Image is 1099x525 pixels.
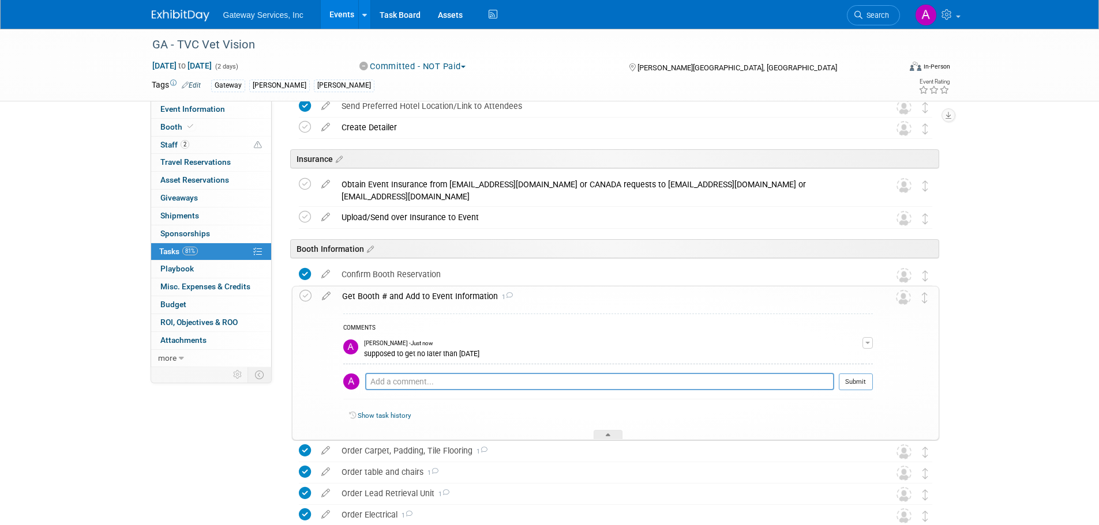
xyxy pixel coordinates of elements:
[152,79,201,92] td: Tags
[228,367,248,382] td: Personalize Event Tab Strip
[343,323,873,335] div: COMMENTS
[355,61,470,73] button: Committed - NOT Paid
[152,61,212,71] span: [DATE] [DATE]
[151,350,271,367] a: more
[152,10,209,21] img: ExhibitDay
[316,269,336,280] a: edit
[498,293,513,301] span: 1
[160,175,229,184] span: Asset Reservations
[915,4,937,26] img: Alyson Evans
[397,512,412,519] span: 1
[160,140,189,149] span: Staff
[922,180,928,191] i: Move task
[151,119,271,136] a: Booth
[160,318,238,327] span: ROI, Objectives & ROO
[922,447,928,458] i: Move task
[182,81,201,89] a: Edit
[160,264,194,273] span: Playbook
[336,505,873,524] div: Order Electrical
[336,175,873,206] div: Obtain Event Insurance from [EMAIL_ADDRESS][DOMAIN_NAME] or CANADA requests to [EMAIL_ADDRESS][DO...
[839,373,873,391] button: Submit
[897,487,912,502] img: Unassigned
[314,80,374,92] div: [PERSON_NAME]
[897,466,912,481] img: Unassigned
[151,207,271,225] a: Shipments
[151,296,271,314] a: Budget
[922,213,928,224] i: Move task
[160,300,186,309] span: Budget
[472,448,487,455] span: 1
[364,339,433,348] span: [PERSON_NAME] - Just now
[151,172,271,189] a: Asset Reservations
[897,211,912,226] img: Unassigned
[316,101,336,111] a: edit
[290,239,939,258] div: Booth Information
[423,469,438,477] span: 1
[897,121,912,136] img: Unassigned
[316,445,336,456] a: edit
[182,247,198,255] span: 81%
[160,229,210,238] span: Sponsorships
[637,63,837,72] span: [PERSON_NAME][GEOGRAPHIC_DATA], [GEOGRAPHIC_DATA]
[358,411,411,420] a: Show task history
[177,61,187,70] span: to
[158,353,177,362] span: more
[160,282,250,291] span: Misc. Expenses & Credits
[316,179,336,190] a: edit
[181,140,189,149] span: 2
[249,80,310,92] div: [PERSON_NAME]
[336,286,873,306] div: Get Booth # and Add to Event Information
[922,489,928,500] i: Move task
[336,462,873,482] div: Order table and chairs
[897,100,912,115] img: Unassigned
[247,367,271,382] td: Toggle Event Tabs
[151,243,271,260] a: Tasks81%
[434,490,449,498] span: 1
[343,339,358,354] img: Alyson Evans
[336,441,873,460] div: Order Carpet, Padding, Tile Flooring
[254,140,262,150] span: Potential Scheduling Conflict -- at least one attendee is tagged in another overlapping event.
[151,101,271,118] a: Event Information
[151,260,271,278] a: Playbook
[159,247,198,256] span: Tasks
[336,96,873,116] div: Send Preferred Hotel Location/Link to Attendees
[896,290,911,305] img: Unassigned
[148,35,883,55] div: GA - TVC Vet Vision
[336,118,873,137] div: Create Detailer
[151,154,271,171] a: Travel Reservations
[922,292,928,303] i: Move task
[316,291,336,301] a: edit
[211,80,245,92] div: Gateway
[151,137,271,154] a: Staff2
[160,157,231,167] span: Travel Reservations
[847,5,900,25] a: Search
[832,60,951,77] div: Event Format
[918,79,950,85] div: Event Rating
[333,153,343,164] a: Edit sections
[897,178,912,193] img: Unassigned
[922,270,928,281] i: Move task
[336,265,873,284] div: Confirm Booth Reservation
[160,335,207,345] span: Attachments
[151,225,271,243] a: Sponsorships
[364,243,374,254] a: Edit sections
[910,62,921,71] img: Format-Inperson.png
[316,212,336,222] a: edit
[922,123,928,134] i: Move task
[336,484,873,503] div: Order Lead Retrieval Unit
[862,11,889,20] span: Search
[897,508,912,523] img: Unassigned
[160,193,198,202] span: Giveaways
[316,122,336,133] a: edit
[897,268,912,283] img: Unassigned
[922,511,928,522] i: Move task
[316,467,336,477] a: edit
[151,278,271,296] a: Misc. Expenses & Credits
[151,190,271,207] a: Giveaways
[923,62,950,71] div: In-Person
[336,207,873,227] div: Upload/Send over Insurance to Event
[897,444,912,459] img: Unassigned
[151,314,271,331] a: ROI, Objectives & ROO
[160,104,225,114] span: Event Information
[160,122,196,131] span: Booth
